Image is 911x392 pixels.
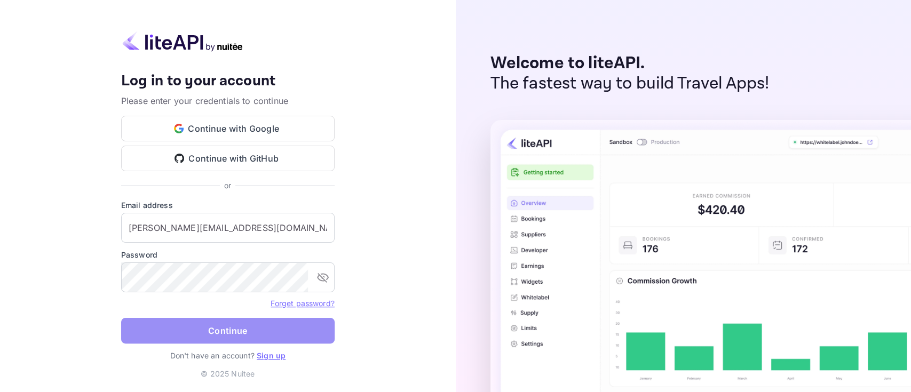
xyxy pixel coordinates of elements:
p: Please enter your credentials to continue [121,94,335,107]
button: toggle password visibility [312,267,334,288]
button: Continue with GitHub [121,146,335,171]
label: Email address [121,199,335,211]
h4: Log in to your account [121,72,335,91]
p: Welcome to liteAPI. [490,53,770,74]
p: The fastest way to build Travel Apps! [490,74,770,94]
p: © 2025 Nuitee [201,368,255,379]
a: Forget password? [271,299,334,308]
p: Don't have an account? [121,350,335,361]
input: Enter your email address [121,213,335,243]
label: Password [121,249,335,260]
a: Sign up [257,351,286,360]
img: liteapi [121,31,244,52]
a: Forget password? [271,298,334,308]
button: Continue [121,318,335,343]
button: Continue with Google [121,116,335,141]
p: or [224,180,231,191]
